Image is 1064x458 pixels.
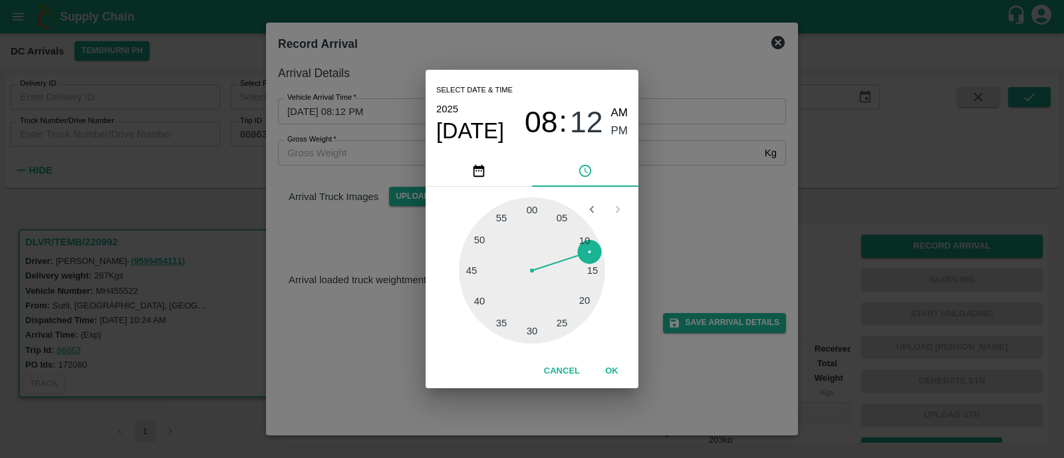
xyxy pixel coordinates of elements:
button: PM [611,122,628,140]
button: [DATE] [436,118,504,144]
button: 08 [525,104,558,140]
span: Select date & time [436,80,513,100]
button: AM [611,104,628,122]
button: pick time [532,155,638,187]
button: 2025 [436,100,458,118]
button: Cancel [539,360,585,383]
button: OK [591,360,633,383]
button: 12 [570,104,603,140]
button: pick date [426,155,532,187]
button: Open previous view [579,197,604,222]
span: 12 [570,105,603,140]
span: 08 [525,105,558,140]
span: : [559,104,567,140]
